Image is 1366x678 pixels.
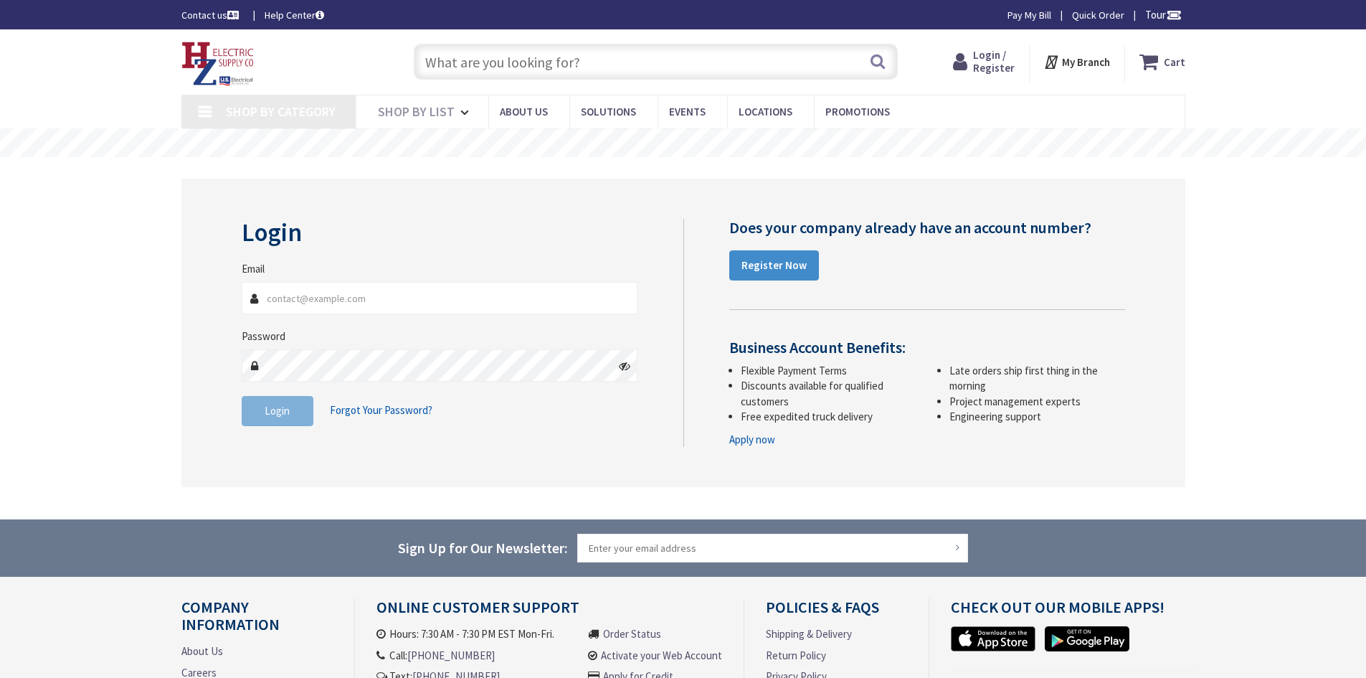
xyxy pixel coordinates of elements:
a: Login / Register [953,49,1015,75]
li: Free expedited truck delivery [741,409,916,424]
strong: Cart [1164,49,1185,75]
a: Contact us [181,8,242,22]
span: Promotions [825,105,890,118]
span: Login / Register [973,48,1015,75]
a: Order Status [603,626,661,641]
span: Login [265,404,290,418]
li: Hours: 7:30 AM - 7:30 PM EST Mon-Fri. [376,626,575,641]
li: Flexible Payment Terms [741,363,916,378]
span: Sign Up for Our Newsletter: [398,539,568,557]
h4: Does your company already have an account number? [729,219,1125,236]
li: Late orders ship first thing in the morning [949,363,1125,394]
a: Apply now [729,432,775,447]
span: Shop By List [378,103,455,120]
i: Click here to show/hide password [619,360,630,372]
a: Shipping & Delivery [766,626,852,641]
span: About Us [500,105,548,118]
a: Forgot Your Password? [330,397,432,424]
span: Locations [739,105,792,118]
span: Events [669,105,706,118]
li: Discounts available for qualified customers [741,378,916,409]
span: Forgot Your Password? [330,403,432,417]
button: Login [242,396,313,426]
li: Project management experts [949,394,1125,409]
span: Shop By Category [226,103,336,120]
a: Return Policy [766,648,826,663]
span: Solutions [581,105,636,118]
a: Quick Order [1072,8,1124,22]
strong: Register Now [741,258,807,272]
li: Engineering support [949,409,1125,424]
img: HZ Electric Supply [181,42,255,86]
a: Register Now [729,250,819,281]
h4: Check out Our Mobile Apps! [951,598,1196,626]
a: About Us [181,644,223,659]
span: Tour [1145,8,1182,22]
div: My Branch [1043,49,1110,75]
a: Cart [1139,49,1185,75]
h2: Login [242,219,638,247]
label: Password [242,329,285,344]
li: Call: [376,648,575,663]
label: Email [242,261,265,276]
a: Activate your Web Account [601,648,722,663]
a: [PHONE_NUMBER] [407,648,495,663]
strong: My Branch [1062,55,1110,69]
a: Pay My Bill [1007,8,1051,22]
input: Enter your email address [577,534,969,562]
h4: Policies & FAQs [766,598,906,626]
h4: Business Account Benefits: [729,339,1125,356]
rs-layer: Free Same Day Pickup at 8 Locations [557,136,812,151]
a: Help Center [265,8,324,22]
input: What are you looking for? [414,44,898,80]
h4: Company Information [181,598,333,644]
input: Email [242,282,638,314]
h4: Online Customer Support [376,598,722,626]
